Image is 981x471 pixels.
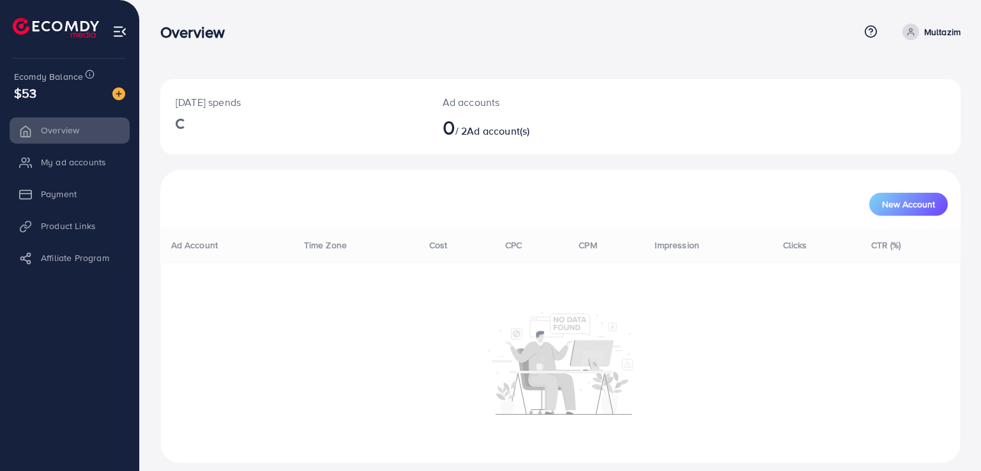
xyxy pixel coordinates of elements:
[869,193,948,216] button: New Account
[882,200,935,209] span: New Account
[443,115,612,139] h2: / 2
[443,112,455,142] span: 0
[160,23,235,41] h3: Overview
[14,70,83,83] span: Ecomdy Balance
[14,84,36,102] span: $53
[13,18,99,38] img: logo
[176,94,412,110] p: [DATE] spends
[924,24,961,40] p: Multazim
[112,87,125,100] img: image
[112,24,127,39] img: menu
[443,94,612,110] p: Ad accounts
[897,24,961,40] a: Multazim
[467,124,529,138] span: Ad account(s)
